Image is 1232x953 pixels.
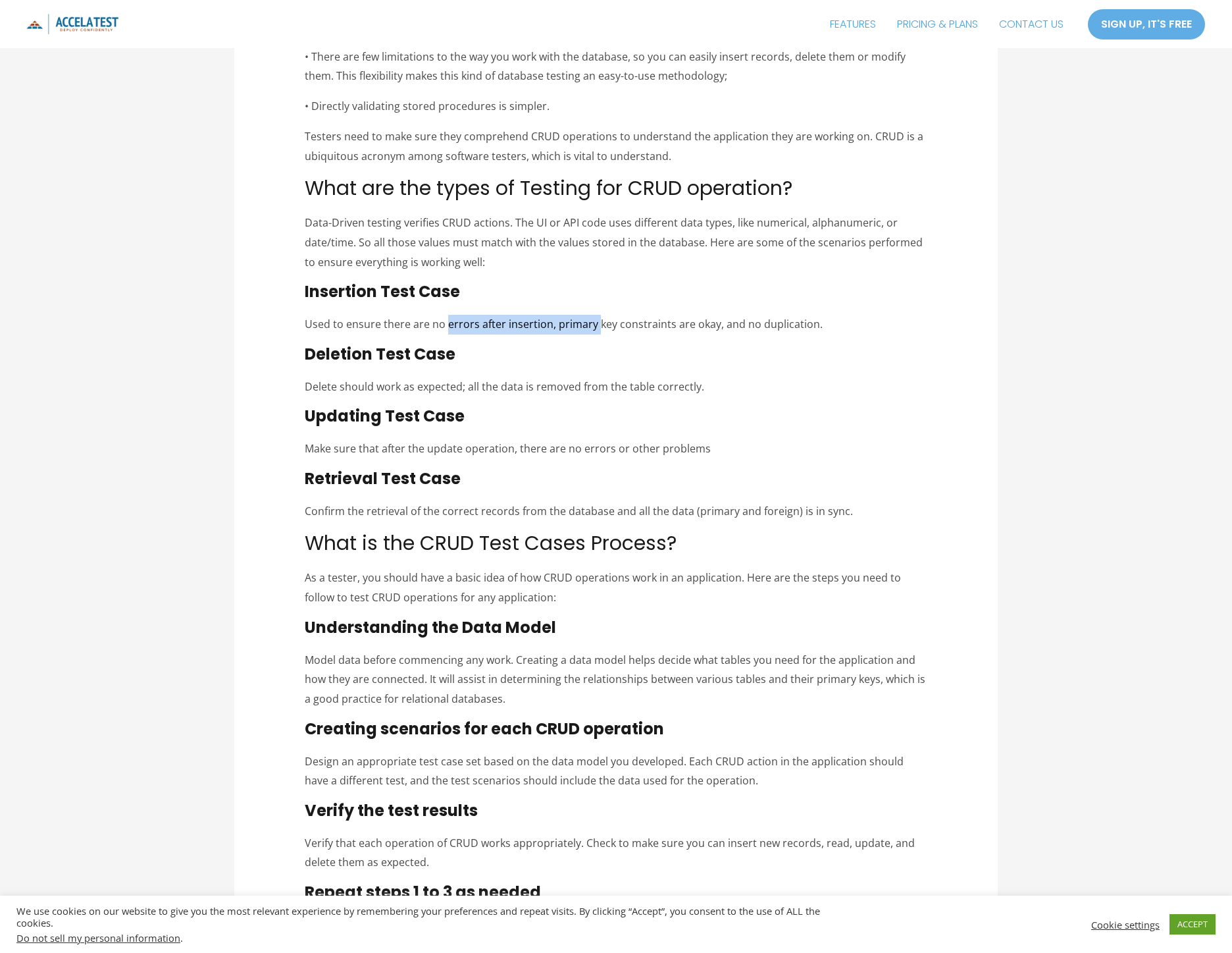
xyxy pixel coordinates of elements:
strong: Insertion Test Case [305,281,460,302]
span: Deletion Test Case [305,343,455,365]
a: SIGN UP, IT'S FREE [1087,9,1206,40]
span: Used to ensure there are no errors after insertion, primary key constraints are okay, and no dupl... [305,317,823,331]
span: Verify the test results [305,800,478,821]
nav: Site Navigation [819,8,1074,41]
img: icon [26,14,118,34]
a: FEATURES [819,8,886,41]
span: • Directly validating stored procedures is simpler. [305,99,550,113]
span: Repeat steps 1 to 3 as needed [305,881,541,903]
span: Design an appropriate test case set based on the data model you developed. Each CRUD action in th... [305,754,904,788]
span: Confirm the retrieval of the correct records from the database and all the data (primary and fore... [305,504,853,518]
a: PRICING & PLANS [886,8,988,41]
a: ACCEPT [1169,914,1216,935]
span: Retrieval Test Case [305,468,461,489]
span: Verify that each operation of CRUD works appropriately. Check to make sure you can insert new rec... [305,836,915,870]
span: What are the types of Testing for CRUD operation? [305,174,792,202]
span: What is the CRUD Test Cases Process? [305,529,677,557]
span: Creating scenarios for each CRUD operation [305,718,664,740]
a: Cookie settings [1091,919,1160,931]
div: We use cookies on our website to give you the most relevant experience by remembering your prefer... [16,905,856,944]
span: • There are few limitations to the way you work with the database, so you can easily insert recor... [305,49,906,84]
div: . [16,932,856,944]
a: Do not sell my personal information [16,931,180,944]
span: Make sure that after the update operation, there are no errors or other problems [305,441,711,456]
span: Testers need to make sure they comprehend CRUD operations to understand the application they are ... [305,129,923,163]
span: Understanding the Data Model [305,616,556,638]
a: CONTACT US [988,8,1074,41]
span: Model data before commencing any work. Creating a data model helps decide what tables you need fo... [305,653,925,706]
span: Data-Driven testing verifies CRUD actions. The UI or API code uses different data types, like num... [305,215,923,269]
span: As a tester, you should have a basic idea of how CRUD operations work in an application. Here are... [305,570,901,605]
span: Delete should work as expected; all the data is removed from the table correctly. [305,379,704,394]
span: Updating Test Case [305,405,465,427]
